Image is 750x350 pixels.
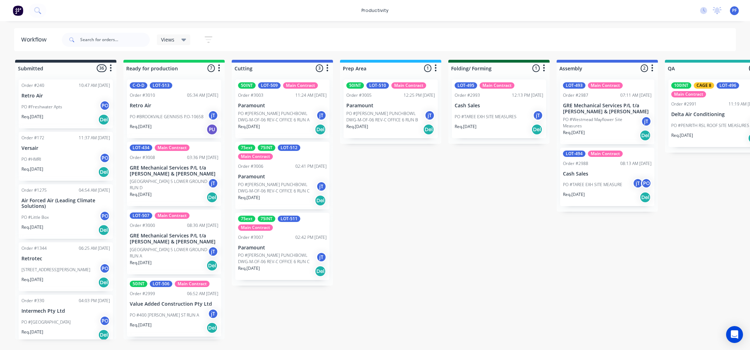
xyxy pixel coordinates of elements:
[98,224,109,236] div: Del
[21,82,44,89] div: Order #240
[21,156,41,163] p: PO #HMRI
[238,163,263,170] div: Order #3006
[512,92,543,98] div: 12:13 PM [DATE]
[161,36,174,43] span: Views
[455,82,477,89] div: LOT-495
[315,195,326,206] div: Del
[641,178,652,189] div: PO
[563,82,585,89] div: LOT-493
[640,130,651,141] div: Del
[19,132,113,181] div: Order #17211:37 AM [DATE]VersairPO #HMRIPOReq.[DATE]Del
[588,82,623,89] div: Main Contract
[130,281,147,287] div: 50INT
[127,278,221,337] div: 50INTLOT-506Main ContractOrder #299906:52 AM [DATE]Value Added Construction Pty LtdPO #400 [PERSO...
[21,276,43,283] p: Req. [DATE]
[480,82,514,89] div: Main Contract
[19,295,113,344] div: Order #33004:03 PM [DATE]Intermech Pty LtdPO #[GEOGRAPHIC_DATA]POReq.[DATE]Del
[640,192,651,203] div: Del
[563,129,585,136] p: Req. [DATE]
[316,110,327,121] div: jT
[563,103,652,115] p: GRE Mechanical Services P/L t/a [PERSON_NAME] & [PERSON_NAME]
[633,178,643,189] div: jT
[130,322,152,328] p: Req. [DATE]
[208,178,218,189] div: jT
[238,182,316,194] p: PO #[PERSON_NAME] PUNCHBOWL DWG-M-OF-06 REV-C OFFICE 6 RUN C
[130,212,152,219] div: LOT-507
[533,110,543,121] div: jT
[79,245,110,252] div: 06:25 AM [DATE]
[100,263,110,274] div: PO
[455,92,480,98] div: Order #2993
[21,214,49,221] p: PO #Little Box
[21,298,44,304] div: Order #330
[130,301,218,307] p: Value Added Construction Pty Ltd
[206,260,218,271] div: Del
[100,316,110,326] div: PO
[127,210,221,274] div: LOT-507Main ContractOrder #300008:30 AM [DATE]GRE Mechanical Services P/L t/a [PERSON_NAME] & [PE...
[79,135,110,141] div: 11:37 AM [DATE]
[98,277,109,288] div: Del
[79,298,110,304] div: 04:03 PM [DATE]
[206,192,218,203] div: Del
[19,79,113,128] div: Order #24010:47 AM [DATE]Retro AirPO #Freshwater AptsPOReq.[DATE]Del
[238,252,316,265] p: PO #[PERSON_NAME] PUNCHBOWL DWG-M-OF-06 REV-C OFFICE 6 RUN C
[21,308,110,314] p: Intermech Pty Ltd
[238,110,316,123] p: PO #[PERSON_NAME] PUNCHBOWL DWG-M-OF-06 REV-C OFFICE 6 RUN A
[316,252,327,262] div: jT
[344,79,438,138] div: 50INTLOT-510Main ContractOrder #300512:25 PM [DATE]ParamountPO #[PERSON_NAME] PUNCHBOWL DWG-M-OF-...
[130,145,152,151] div: LOT-434
[130,178,208,191] p: [GEOGRAPHIC_DATA] 5 LOWER GROUND RUN D
[563,151,585,157] div: LOT-494
[235,79,329,138] div: 50INTLOT-509Main ContractOrder #300311:24 AM [DATE]ParamountPO #[PERSON_NAME] PUNCHBOWL DWG-M-OF-...
[258,82,281,89] div: LOT-509
[130,247,208,259] p: [GEOGRAPHIC_DATA] 5 LOWER GROUND RUN A
[278,216,300,222] div: LOT-511
[641,116,652,127] div: jT
[235,213,329,280] div: 75ext75INTLOT-511Main ContractOrder #300702:42 PM [DATE]ParamountPO #[PERSON_NAME] PUNCHBOWL DWG-...
[563,160,588,167] div: Order #2988
[671,132,693,139] p: Req. [DATE]
[455,103,543,109] p: Cash Sales
[206,322,218,333] div: Del
[391,82,426,89] div: Main Contract
[258,145,275,151] div: 75INT
[130,233,218,245] p: GRE Mechanical Services P/L t/a [PERSON_NAME] & [PERSON_NAME]
[671,82,691,89] div: 100INT
[21,267,90,273] p: [STREET_ADDRESS][PERSON_NAME]
[238,234,263,241] div: Order #3007
[13,5,23,16] img: Factory
[620,160,652,167] div: 08:13 AM [DATE]
[238,82,256,89] div: 50INT
[238,174,327,180] p: Paramount
[150,281,172,287] div: LOT-506
[21,36,50,44] div: Workflow
[21,93,110,99] p: Retro Air
[21,245,47,252] div: Order #1344
[238,245,327,251] p: Paramount
[130,191,152,198] p: Req. [DATE]
[21,256,110,262] p: Retrotec
[21,135,44,141] div: Order #172
[187,222,218,229] div: 08:30 AM [DATE]
[238,153,273,160] div: Main Contract
[452,79,546,138] div: LOT-495Main ContractOrder #299312:13 PM [DATE]Cash SalesPO #TAREE EXH SITE MEASURESjTReq.[DATE]Del
[346,123,368,130] p: Req. [DATE]
[560,148,654,206] div: LOT-494Main ContractOrder #298808:13 AM [DATE]Cash SalesPO #TAREE EXH SITE MEASUREjTPOReq.[DATE]Del
[98,166,109,178] div: Del
[423,124,434,135] div: Del
[79,187,110,193] div: 04:54 AM [DATE]
[563,92,588,98] div: Order #2987
[208,246,218,257] div: jT
[717,82,739,89] div: LOT-496
[21,114,43,120] p: Req. [DATE]
[346,82,364,89] div: 50INT
[588,151,623,157] div: Main Contract
[127,79,221,138] div: C-O-DLOT-513Order #301005:34 AM [DATE]Retro AirPO #BROOKVALE GENNISIS P.O-10658jTReq.[DATE]PU
[238,145,255,151] div: 75ext
[283,82,318,89] div: Main Contract
[238,265,260,272] p: Req. [DATE]
[21,224,43,230] p: Req. [DATE]
[346,110,424,123] p: PO #[PERSON_NAME] PUNCHBOWL DWG-M-OF-06 REV-C OFFICE 6 RUN B
[155,145,190,151] div: Main Contract
[358,5,392,16] div: productivity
